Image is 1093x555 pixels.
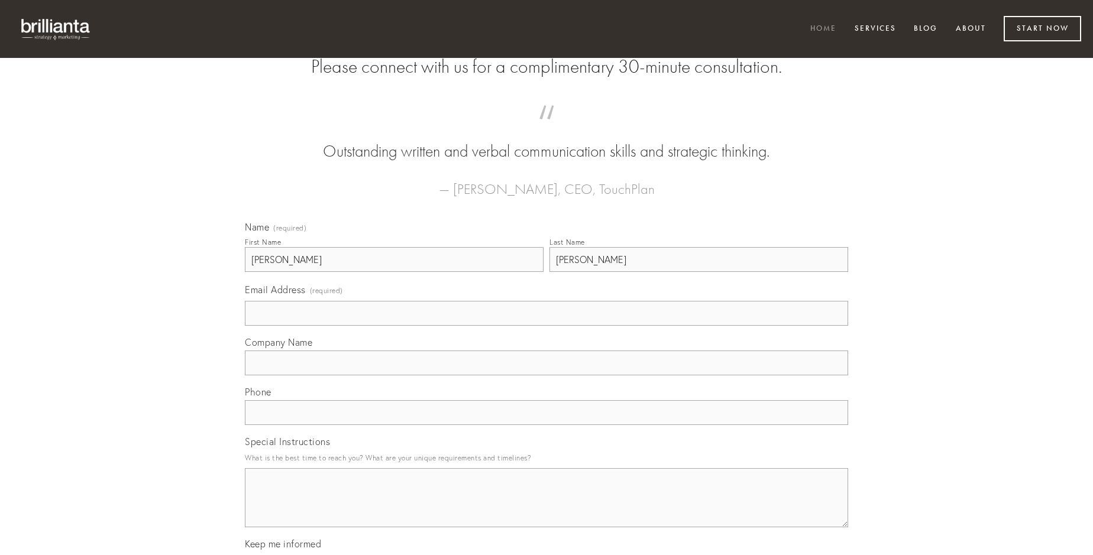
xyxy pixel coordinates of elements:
[245,450,848,466] p: What is the best time to reach you? What are your unique requirements and timelines?
[245,221,269,233] span: Name
[264,117,829,163] blockquote: Outstanding written and verbal communication skills and strategic thinking.
[1004,16,1081,41] a: Start Now
[245,386,271,398] span: Phone
[245,436,330,447] span: Special Instructions
[264,117,829,140] span: “
[948,20,994,39] a: About
[245,238,281,246] div: First Name
[273,225,306,232] span: (required)
[12,12,101,46] img: brillianta - research, strategy, marketing
[549,238,585,246] div: Last Name
[906,20,945,39] a: Blog
[803,20,844,39] a: Home
[847,20,904,39] a: Services
[264,163,829,201] figcaption: — [PERSON_NAME], CEO, TouchPlan
[245,336,312,348] span: Company Name
[245,538,321,550] span: Keep me informed
[245,56,848,78] h2: Please connect with us for a complimentary 30-minute consultation.
[245,284,306,296] span: Email Address
[310,283,343,298] span: (required)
